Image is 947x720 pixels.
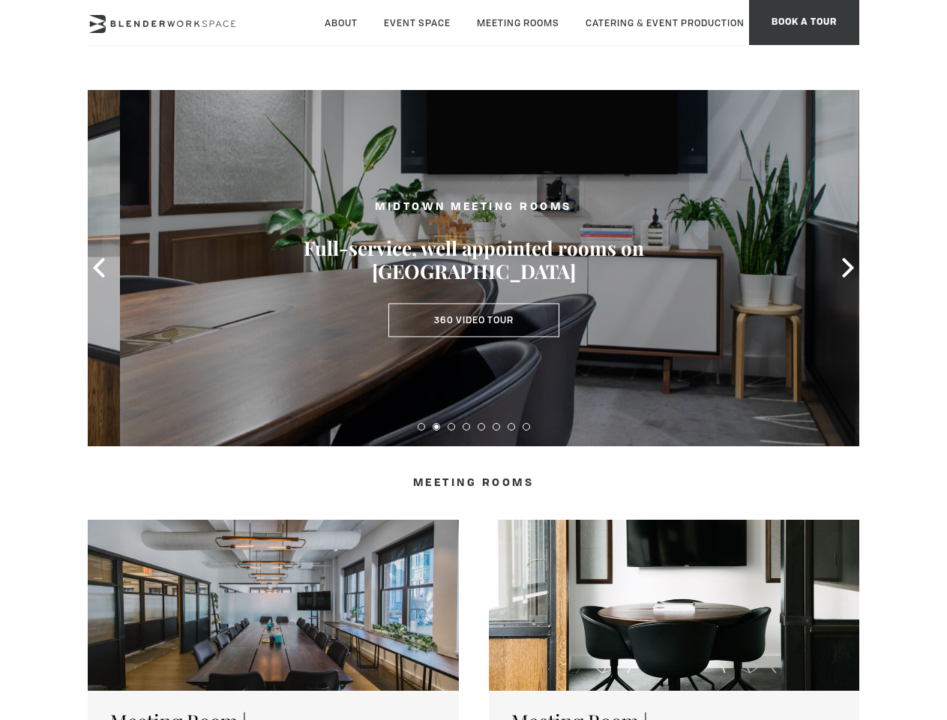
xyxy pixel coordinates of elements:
[388,303,559,337] a: 360 Video Tour
[301,199,646,217] h2: MIDTOWN MEETING ROOMS
[301,237,646,283] h3: Full-service, well appointed rooms on [GEOGRAPHIC_DATA]
[677,528,947,720] iframe: Chat Widget
[163,476,784,490] h4: Meeting Rooms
